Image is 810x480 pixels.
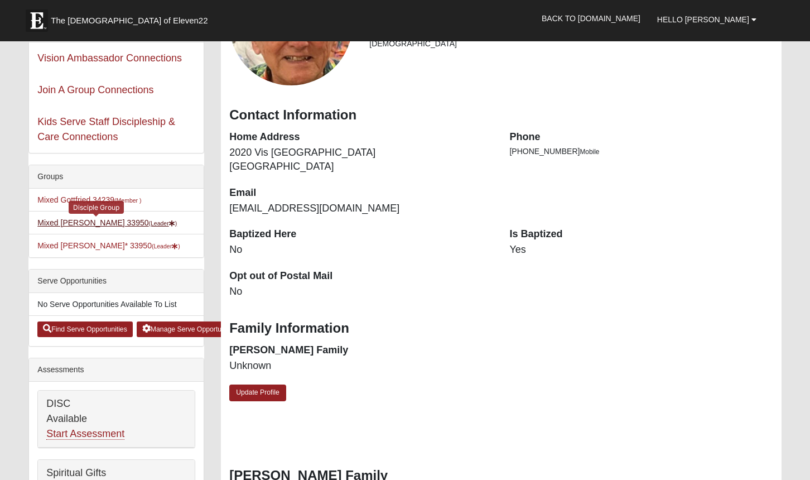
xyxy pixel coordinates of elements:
dt: Opt out of Postal Mail [229,269,493,284]
a: Mixed [PERSON_NAME]* 33950(Leader) [37,241,180,250]
dt: Email [229,186,493,200]
h3: Contact Information [229,107,773,123]
a: Hello [PERSON_NAME] [649,6,765,33]
a: Back to [DOMAIN_NAME] [533,4,649,32]
a: Manage Serve Opportunities [137,321,243,337]
a: Mixed [PERSON_NAME] 33950(Leader) [37,218,177,227]
img: Eleven22 logo [26,9,48,32]
div: DISC Available [38,391,195,448]
span: The [DEMOGRAPHIC_DATA] of Eleven22 [51,15,208,26]
a: The [DEMOGRAPHIC_DATA] of Eleven22 [20,4,243,32]
dd: Yes [509,243,773,257]
small: (Leader ) [152,243,180,249]
dt: Is Baptized [509,227,773,242]
small: (Leader ) [149,220,177,227]
dt: Baptized Here [229,227,493,242]
a: Update Profile [229,385,286,401]
a: Find Serve Opportunities [37,321,133,337]
dt: Phone [509,130,773,145]
a: Start Assessment [46,428,124,440]
li: [PHONE_NUMBER] [509,146,773,157]
small: (Member ) [114,197,141,204]
div: Serve Opportunities [29,270,204,293]
h3: Family Information [229,320,773,337]
div: Assessments [29,358,204,382]
dd: Unknown [229,359,493,373]
a: Mixed Gottfried 34239(Member ) [37,195,141,204]
span: Mobile [580,148,599,156]
dt: [PERSON_NAME] Family [229,343,493,358]
a: Kids Serve Staff Discipleship & Care Connections [37,116,175,142]
div: Groups [29,165,204,189]
dd: [EMAIL_ADDRESS][DOMAIN_NAME] [229,201,493,216]
li: No Serve Opportunities Available To List [29,293,204,316]
dd: No [229,285,493,299]
dd: No [229,243,493,257]
a: Vision Ambassador Connections [37,52,182,64]
dt: Home Address [229,130,493,145]
span: Hello [PERSON_NAME] [657,15,749,24]
div: Disciple Group [69,201,124,214]
dd: 2020 Vis [GEOGRAPHIC_DATA] [GEOGRAPHIC_DATA] [229,146,493,174]
li: [DEMOGRAPHIC_DATA] [369,38,773,50]
a: Join A Group Connections [37,84,153,95]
